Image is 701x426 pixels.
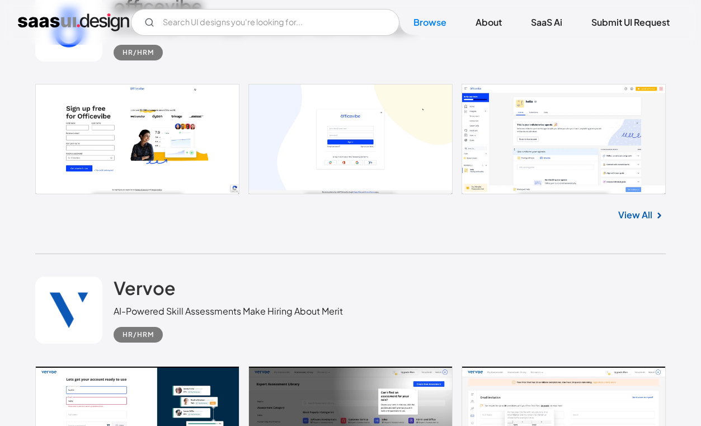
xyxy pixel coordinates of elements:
[123,328,154,341] div: HR/HRM
[618,208,652,222] a: View All
[517,10,576,35] a: SaaS Ai
[131,9,399,36] form: Email Form
[114,277,176,305] a: Vervoe
[462,10,515,35] a: About
[18,13,129,31] a: home
[114,277,176,299] h2: Vervoe
[400,10,460,35] a: Browse
[114,305,343,318] div: AI-Powered Skill Assessments Make Hiring About Merit
[123,46,154,59] div: HR/HRM
[131,9,399,36] input: Search UI designs you're looking for...
[578,10,683,35] a: Submit UI Request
